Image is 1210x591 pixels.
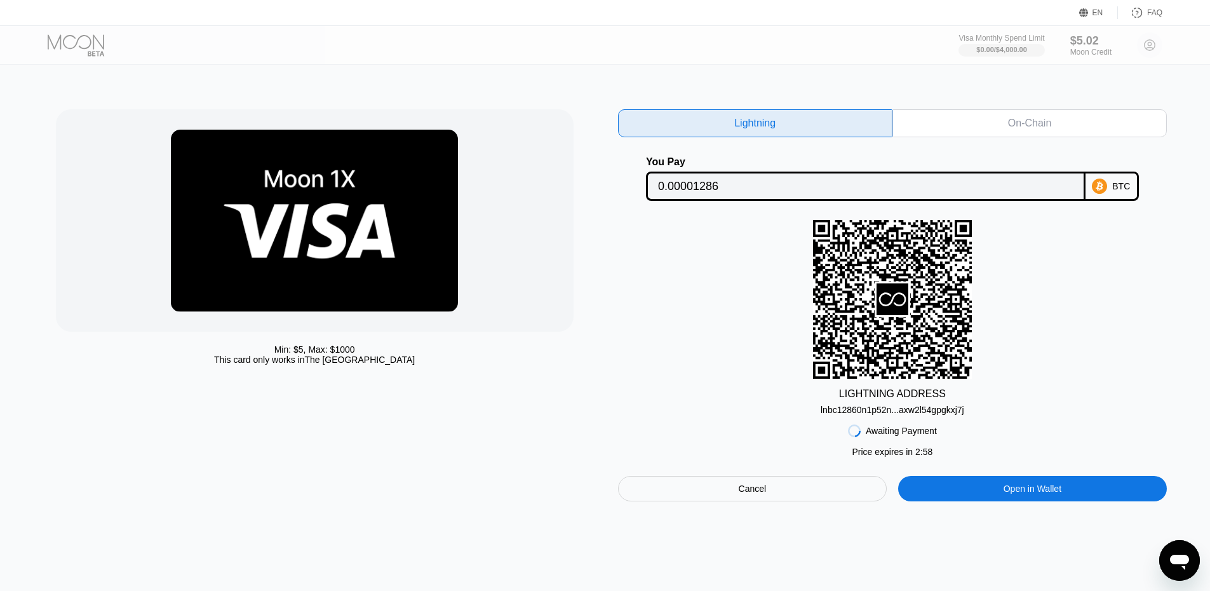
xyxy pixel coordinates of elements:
div: Lightning [734,117,776,130]
div: lnbc12860n1p52n...axw2l54gpgkxj7j [821,400,964,415]
div: LIGHTNING ADDRESS [839,388,946,400]
span: 2 : 58 [915,447,932,457]
div: Open in Wallet [1004,483,1061,494]
div: On-Chain [1008,117,1051,130]
div: lnbc12860n1p52n...axw2l54gpgkxj7j [821,405,964,415]
div: Visa Monthly Spend Limit [958,34,1044,43]
div: Min: $ 5 , Max: $ 1000 [274,344,355,355]
div: FAQ [1118,6,1162,19]
div: BTC [1112,181,1130,191]
div: Awaiting Payment [866,426,937,436]
div: You Pay [646,156,1086,168]
div: EN [1092,8,1103,17]
iframe: Button to launch messaging window [1159,540,1200,581]
div: $0.00 / $4,000.00 [976,46,1027,53]
div: EN [1079,6,1118,19]
div: This card only works in The [GEOGRAPHIC_DATA] [214,355,415,365]
div: Lightning [618,109,892,137]
div: Cancel [739,483,767,494]
div: Cancel [618,476,887,501]
div: Open in Wallet [898,476,1167,501]
div: You PayBTC [618,156,1167,201]
div: Price expires in [852,447,932,457]
div: On-Chain [892,109,1167,137]
div: FAQ [1147,8,1162,17]
div: Visa Monthly Spend Limit$0.00/$4,000.00 [958,34,1044,57]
